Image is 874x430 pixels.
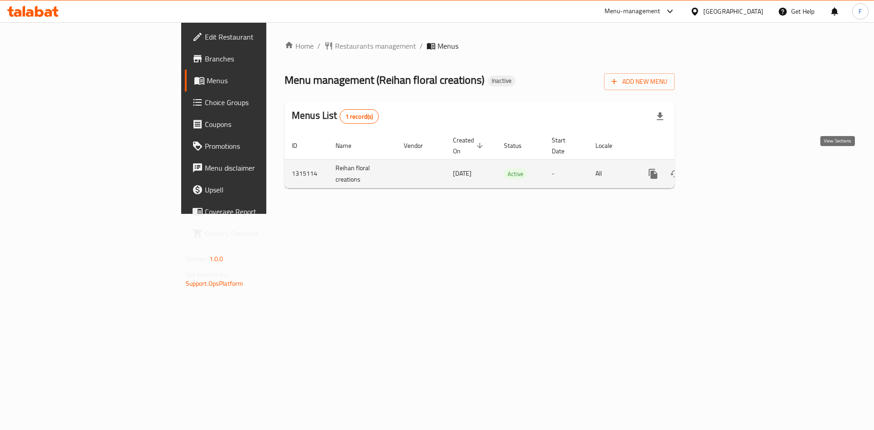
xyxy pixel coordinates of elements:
[404,140,435,151] span: Vendor
[285,70,484,90] span: Menu management ( Reihan floral creations )
[186,268,228,280] span: Get support on:
[292,109,379,124] h2: Menus List
[205,162,320,173] span: Menu disclaimer
[328,159,396,188] td: Reihan floral creations
[185,91,327,113] a: Choice Groups
[859,6,862,16] span: F
[605,6,661,17] div: Menu-management
[185,48,327,70] a: Branches
[504,140,534,151] span: Status
[420,40,423,51] li: /
[703,6,763,16] div: [GEOGRAPHIC_DATA]
[185,201,327,223] a: Coverage Report
[205,184,320,195] span: Upsell
[504,169,527,179] span: Active
[292,140,309,151] span: ID
[611,76,667,87] span: Add New Menu
[185,223,327,244] a: Grocery Checklist
[185,70,327,91] a: Menus
[437,40,458,51] span: Menus
[205,53,320,64] span: Branches
[340,109,379,124] div: Total records count
[642,163,664,185] button: more
[205,119,320,130] span: Coupons
[186,278,244,289] a: Support.OpsPlatform
[185,26,327,48] a: Edit Restaurant
[604,73,675,90] button: Add New Menu
[453,135,486,157] span: Created On
[588,159,635,188] td: All
[209,253,224,265] span: 1.0.0
[488,76,515,86] div: Inactive
[185,179,327,201] a: Upsell
[595,140,624,151] span: Locale
[205,31,320,42] span: Edit Restaurant
[185,113,327,135] a: Coupons
[649,106,671,127] div: Export file
[324,40,416,51] a: Restaurants management
[340,112,379,121] span: 1 record(s)
[544,159,588,188] td: -
[285,132,737,188] table: enhanced table
[186,253,208,265] span: Version:
[207,75,320,86] span: Menus
[205,228,320,239] span: Grocery Checklist
[552,135,577,157] span: Start Date
[285,40,675,51] nav: breadcrumb
[205,97,320,108] span: Choice Groups
[185,157,327,179] a: Menu disclaimer
[335,40,416,51] span: Restaurants management
[335,140,363,151] span: Name
[185,135,327,157] a: Promotions
[205,141,320,152] span: Promotions
[488,77,515,85] span: Inactive
[453,167,472,179] span: [DATE]
[635,132,737,160] th: Actions
[205,206,320,217] span: Coverage Report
